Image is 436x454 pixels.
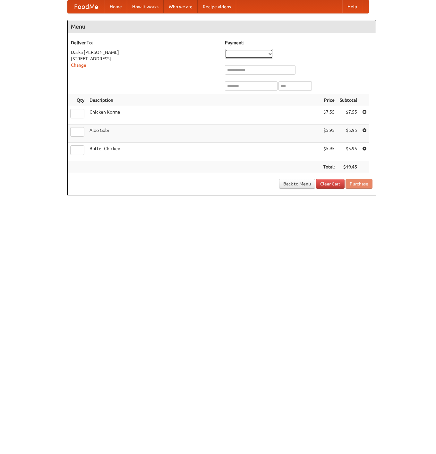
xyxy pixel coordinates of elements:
button: Purchase [346,179,372,189]
a: Back to Menu [279,179,315,189]
th: Subtotal [337,94,360,106]
a: Home [105,0,127,13]
div: Daska [PERSON_NAME] [71,49,218,56]
a: Change [71,63,86,68]
th: Price [321,94,337,106]
th: $19.45 [337,161,360,173]
h4: Menu [68,20,376,33]
a: Recipe videos [198,0,236,13]
th: Qty [68,94,87,106]
td: $5.95 [337,143,360,161]
a: Help [342,0,362,13]
td: $7.55 [337,106,360,124]
th: Description [87,94,321,106]
a: Clear Cart [316,179,345,189]
th: Total: [321,161,337,173]
td: Chicken Korma [87,106,321,124]
td: Butter Chicken [87,143,321,161]
td: $5.95 [321,143,337,161]
td: Aloo Gobi [87,124,321,143]
div: [STREET_ADDRESS] [71,56,218,62]
a: FoodMe [68,0,105,13]
a: Who we are [164,0,198,13]
td: $7.55 [321,106,337,124]
h5: Payment: [225,39,372,46]
td: $5.95 [337,124,360,143]
a: How it works [127,0,164,13]
h5: Deliver To: [71,39,218,46]
td: $5.95 [321,124,337,143]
